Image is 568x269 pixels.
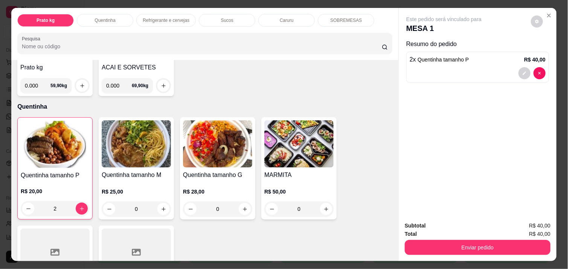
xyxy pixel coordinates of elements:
[103,203,115,215] button: decrease-product-quantity
[185,203,197,215] button: decrease-product-quantity
[95,17,115,23] p: Quentinha
[21,171,89,180] h4: Quentinha tamanho P
[264,171,334,180] h4: MARMITA
[20,63,90,72] h4: Prato kg
[183,188,252,195] p: R$ 28,00
[37,17,55,23] p: Prato kg
[405,240,551,255] button: Enviar pedido
[543,9,555,22] button: Close
[524,56,546,63] p: R$ 40,00
[22,43,382,50] input: Pesquisa
[183,171,252,180] h4: Quentinha tamanho G
[221,17,234,23] p: Sucos
[157,80,169,92] button: increase-product-quantity
[76,80,88,92] button: increase-product-quantity
[106,78,132,93] input: 0.00
[405,223,426,229] strong: Subtotal
[519,67,531,79] button: decrease-product-quantity
[418,57,469,63] span: Quentinha tamanho P
[21,121,89,168] img: product-image
[102,120,171,168] img: product-image
[534,67,546,79] button: decrease-product-quantity
[21,188,89,195] p: R$ 20,00
[264,188,334,195] p: R$ 50,00
[266,203,278,215] button: decrease-product-quantity
[330,17,362,23] p: SOBREMESAS
[76,203,88,215] button: increase-product-quantity
[17,102,392,111] p: Quentinha
[102,188,171,195] p: R$ 25,00
[531,15,543,28] button: decrease-product-quantity
[320,203,332,215] button: increase-product-quantity
[529,230,551,238] span: R$ 40,00
[406,15,482,23] p: Este pedido será vinculado para
[410,55,469,64] p: 2 x
[406,23,482,34] p: MESA 1
[183,120,252,168] img: product-image
[529,221,551,230] span: R$ 40,00
[102,63,171,72] h4: ACAI E SORVETES
[102,171,171,180] h4: Quentinha tamanho M
[22,203,34,215] button: decrease-product-quantity
[22,35,43,42] label: Pesquisa
[405,231,417,237] strong: Total
[239,203,251,215] button: increase-product-quantity
[157,203,169,215] button: increase-product-quantity
[143,17,189,23] p: Refrigerante e cervejas
[406,40,549,49] p: Resumo do pedido
[280,17,294,23] p: Caruru
[25,78,50,93] input: 0.00
[264,120,334,168] img: product-image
